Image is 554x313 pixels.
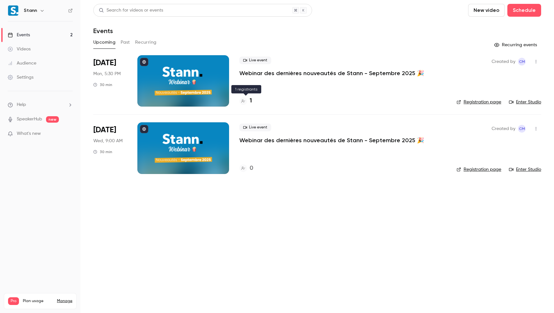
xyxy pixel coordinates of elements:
div: Sep 10 Wed, 9:00 AM (Europe/Paris) [93,122,127,174]
a: 0 [239,164,253,173]
span: Camille MONNA [518,58,526,65]
div: Search for videos or events [99,7,163,14]
button: Past [121,37,130,48]
h6: Stann [24,7,37,14]
button: Recurring events [491,40,541,50]
button: Upcoming [93,37,115,48]
li: help-dropdown-opener [8,101,73,108]
h4: 1 [250,97,252,105]
a: Registration page [457,99,501,105]
a: Webinar des dernières nouveautés de Stann - Septembre 2025 🎉 [239,136,424,144]
span: Live event [239,124,271,131]
a: Registration page [457,166,501,173]
button: Recurring [135,37,157,48]
button: Schedule [507,4,541,17]
div: 30 min [93,149,112,154]
span: What's new [17,130,41,137]
a: Manage [57,299,72,304]
a: Enter Studio [509,166,541,173]
div: Audience [8,60,36,66]
span: Help [17,101,26,108]
a: SpeakerHub [17,116,42,123]
span: Pro [8,297,19,305]
h1: Events [93,27,113,35]
a: Enter Studio [509,99,541,105]
div: Sep 8 Mon, 5:30 PM (Europe/Paris) [93,55,127,107]
iframe: Noticeable Trigger [65,131,73,137]
span: Created by [492,125,515,133]
span: Mon, 5:30 PM [93,71,121,77]
span: [DATE] [93,125,116,135]
span: Plan usage [23,299,53,304]
span: Created by [492,58,515,65]
span: Camille MONNA [518,125,526,133]
h4: 0 [250,164,253,173]
button: New video [468,4,505,17]
span: CM [519,58,525,65]
div: Events [8,32,30,38]
div: Settings [8,74,33,81]
div: 30 min [93,82,112,87]
span: [DATE] [93,58,116,68]
a: Webinar des dernières nouveautés de Stann - Septembre 2025 🎉 [239,69,424,77]
span: new [46,116,59,123]
div: Videos [8,46,31,52]
span: Live event [239,57,271,64]
img: Stann [8,5,18,16]
a: 1 [239,97,252,105]
span: CM [519,125,525,133]
span: Wed, 9:00 AM [93,138,123,144]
